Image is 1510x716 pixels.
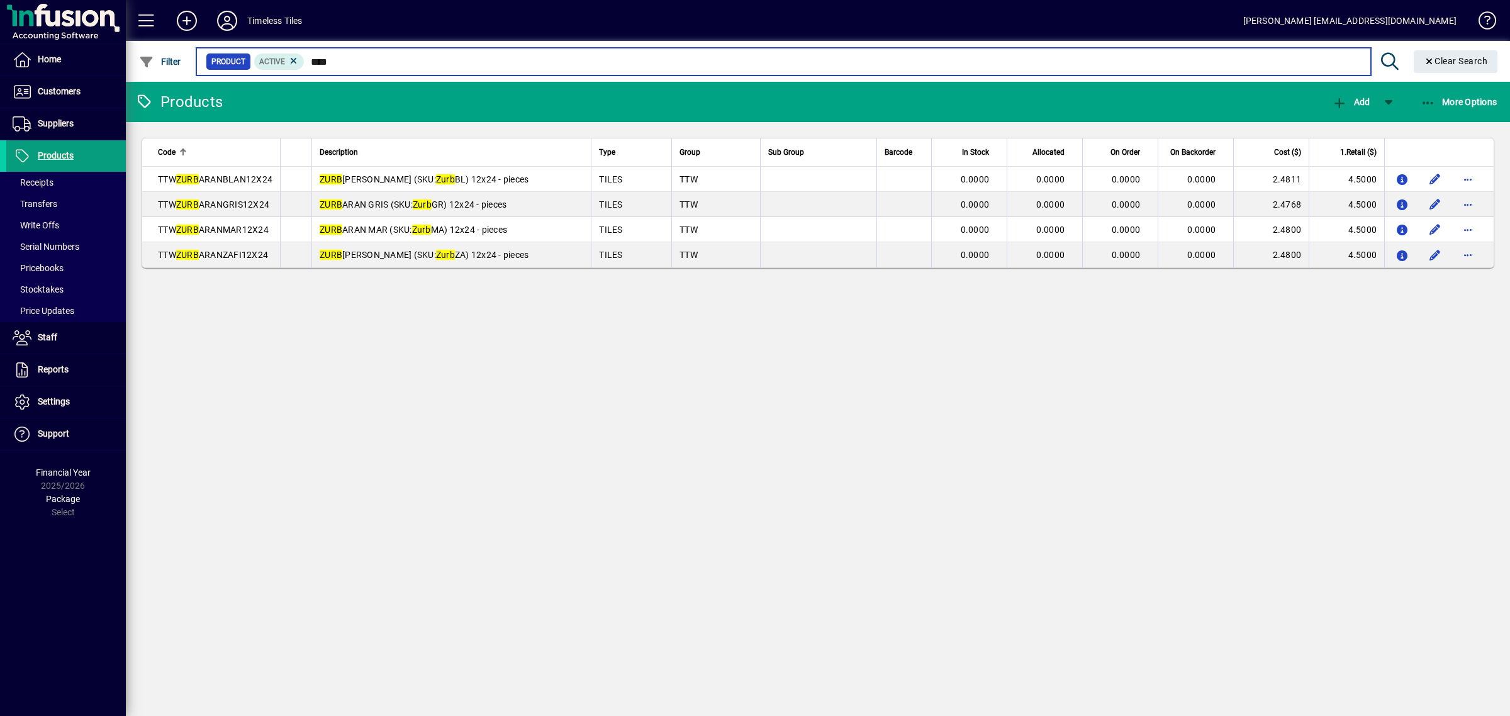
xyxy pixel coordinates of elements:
[1458,245,1478,265] button: More options
[412,225,431,235] em: Zurb
[158,174,272,184] span: TTW ARANBLAN12X24
[1166,145,1227,159] div: On Backorder
[46,494,80,504] span: Package
[320,145,583,159] div: Description
[320,250,342,260] em: ZURB
[38,364,69,374] span: Reports
[939,145,1000,159] div: In Stock
[1187,199,1216,210] span: 0.0000
[1329,91,1373,113] button: Add
[679,225,698,235] span: TTW
[135,92,223,112] div: Products
[320,225,342,235] em: ZURB
[207,9,247,32] button: Profile
[247,11,302,31] div: Timeless Tiles
[1340,145,1377,159] span: 1.Retail ($)
[6,108,126,140] a: Suppliers
[961,174,990,184] span: 0.0000
[1332,97,1370,107] span: Add
[38,396,70,406] span: Settings
[1187,250,1216,260] span: 0.0000
[6,386,126,418] a: Settings
[1187,174,1216,184] span: 0.0000
[1425,194,1445,215] button: Edit
[1015,145,1076,159] div: Allocated
[1032,145,1065,159] span: Allocated
[13,177,53,187] span: Receipts
[768,145,804,159] span: Sub Group
[1112,225,1141,235] span: 0.0000
[167,9,207,32] button: Add
[599,174,622,184] span: TILES
[413,199,432,210] em: Zurb
[1469,3,1494,43] a: Knowledge Base
[1112,250,1141,260] span: 0.0000
[679,145,700,159] span: Group
[436,250,455,260] em: Zurb
[158,250,268,260] span: TTW ARANZAFI12X24
[158,225,269,235] span: TTW ARANMAR12X24
[599,145,615,159] span: Type
[1309,242,1384,267] td: 4.5000
[13,220,59,230] span: Write Offs
[320,174,342,184] em: ZURB
[1458,194,1478,215] button: More options
[6,257,126,279] a: Pricebooks
[599,199,622,210] span: TILES
[1036,225,1065,235] span: 0.0000
[38,428,69,439] span: Support
[13,284,64,294] span: Stocktakes
[13,242,79,252] span: Serial Numbers
[320,250,528,260] span: [PERSON_NAME] (SKU: ZA) 12x24 - pieces
[1090,145,1151,159] div: On Order
[320,199,506,210] span: ARAN GRIS (SKU: GR) 12x24 - pieces
[1425,220,1445,240] button: Edit
[436,174,455,184] em: Zurb
[1425,169,1445,189] button: Edit
[1243,11,1457,31] div: [PERSON_NAME] [EMAIL_ADDRESS][DOMAIN_NAME]
[13,199,57,209] span: Transfers
[768,145,869,159] div: Sub Group
[139,57,181,67] span: Filter
[6,215,126,236] a: Write Offs
[1309,167,1384,192] td: 4.5000
[254,53,305,70] mat-chip: Activation Status: Active
[961,250,990,260] span: 0.0000
[1414,50,1498,73] button: Clear
[176,199,199,210] em: ZURB
[38,150,74,160] span: Products
[6,236,126,257] a: Serial Numbers
[158,199,269,210] span: TTW ARANGRIS12X24
[885,145,924,159] div: Barcode
[211,55,245,68] span: Product
[1421,97,1497,107] span: More Options
[6,193,126,215] a: Transfers
[599,145,664,159] div: Type
[961,225,990,235] span: 0.0000
[6,76,126,108] a: Customers
[320,225,507,235] span: ARAN MAR (SKU: MA) 12x24 - pieces
[6,300,126,322] a: Price Updates
[6,172,126,193] a: Receipts
[679,145,752,159] div: Group
[1036,250,1065,260] span: 0.0000
[1036,199,1065,210] span: 0.0000
[13,306,74,316] span: Price Updates
[136,50,184,73] button: Filter
[13,263,64,273] span: Pricebooks
[962,145,989,159] span: In Stock
[1112,174,1141,184] span: 0.0000
[1170,145,1216,159] span: On Backorder
[38,118,74,128] span: Suppliers
[158,145,272,159] div: Code
[38,332,57,342] span: Staff
[176,250,199,260] em: ZURB
[1112,199,1141,210] span: 0.0000
[6,418,126,450] a: Support
[599,225,622,235] span: TILES
[320,145,358,159] span: Description
[1309,192,1384,217] td: 4.5000
[176,225,199,235] em: ZURB
[1458,220,1478,240] button: More options
[158,145,176,159] span: Code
